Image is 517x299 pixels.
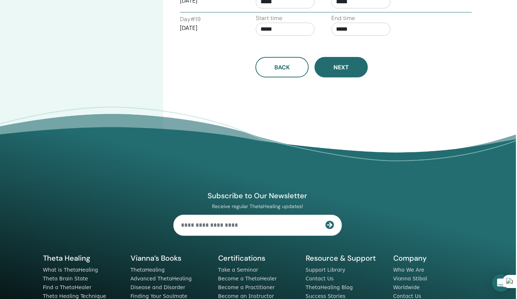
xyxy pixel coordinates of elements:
h5: Theta Healing [43,253,122,263]
a: Finding Your Soulmate [131,293,188,299]
a: Become an Instructor [218,293,274,299]
a: Theta Healing Technique [43,293,106,299]
a: Become a Practitioner [218,284,275,290]
button: Next [315,57,368,77]
span: Next [333,64,349,71]
span: Back [274,64,290,71]
h4: Subscribe to Our Newsletter [173,191,342,200]
h5: Vianna’s Books [131,253,209,263]
a: Disease and Disorder [131,284,185,290]
a: What is ThetaHealing [43,267,98,273]
h5: Certifications [218,253,297,263]
a: Who We Are [393,267,424,273]
a: Theta Brain State [43,276,88,281]
a: Success Stories [306,293,346,299]
div: Open Intercom Messenger [492,274,510,292]
a: Take a Seminar [218,267,258,273]
a: Worldwide [393,284,420,290]
p: [DATE] [180,24,239,32]
p: Receive regular ThetaHealing updates! [173,203,342,210]
h5: Company [393,253,472,263]
label: Day # 19 [180,15,201,24]
h5: Resource & Support [306,253,385,263]
label: Start time [256,14,282,23]
a: Contact Us [306,276,334,281]
a: Become a ThetaHealer [218,276,277,281]
a: ThetaHealing [131,267,165,273]
a: Contact Us [393,293,421,299]
label: End time [331,14,355,23]
a: Find a ThetaHealer [43,284,92,290]
button: Back [255,57,309,77]
a: Advanced ThetaHealing [131,276,192,281]
a: Vianna Stibal [393,276,427,281]
a: ThetaHealing Blog [306,284,353,290]
a: Support Library [306,267,346,273]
